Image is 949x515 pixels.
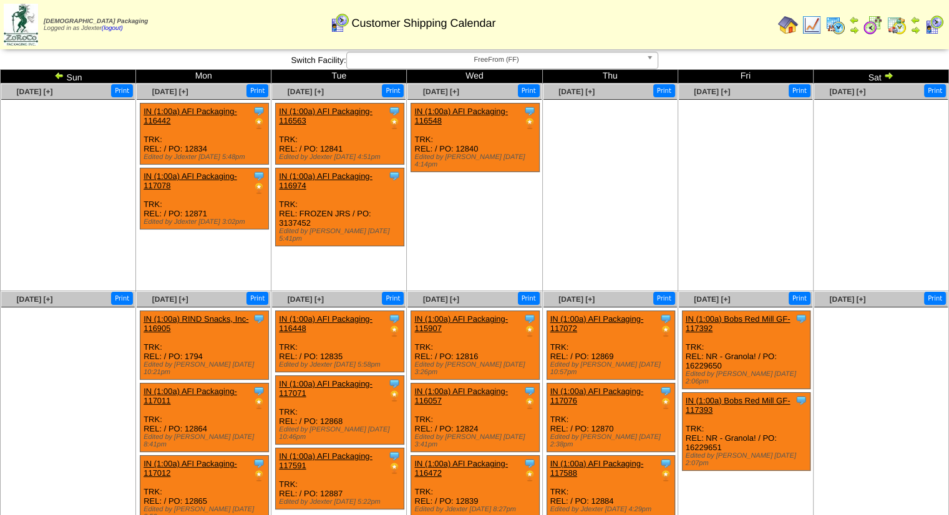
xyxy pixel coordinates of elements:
[253,385,265,397] img: Tooltip
[795,312,807,325] img: Tooltip
[136,70,271,84] td: Mon
[778,15,798,35] img: home.gif
[140,168,269,229] div: TRK: REL: / PO: 12871
[542,70,678,84] td: Thu
[1,70,136,84] td: Sun
[550,433,675,448] div: Edited by [PERSON_NAME] [DATE] 2:38pm
[411,383,540,452] div: TRK: REL: / PO: 12824
[411,311,540,380] div: TRK: REL: / PO: 12816
[388,390,401,402] img: PO
[246,292,268,305] button: Print
[388,377,401,390] img: Tooltip
[653,292,675,305] button: Print
[351,17,495,30] span: Customer Shipping Calendar
[849,15,859,25] img: arrowleft.gif
[414,459,508,478] a: IN (1:00a) AFI Packaging-116472
[144,171,237,190] a: IN (1:00a) AFI Packaging-117078
[144,387,237,405] a: IN (1:00a) AFI Packaging-117011
[523,105,536,117] img: Tooltip
[253,170,265,182] img: Tooltip
[829,295,865,304] a: [DATE] [+]
[924,84,946,97] button: Print
[550,459,644,478] a: IN (1:00a) AFI Packaging-117588
[388,325,401,337] img: PO
[829,87,865,96] a: [DATE] [+]
[144,107,237,125] a: IN (1:00a) AFI Packaging-116442
[16,87,52,96] a: [DATE] [+]
[144,314,248,333] a: IN (1:00a) RIND Snacks, Inc-116905
[523,312,536,325] img: Tooltip
[423,87,459,96] span: [DATE] [+]
[279,171,372,190] a: IN (1:00a) AFI Packaging-116974
[924,15,944,35] img: calendarcustomer.gif
[550,361,675,376] div: Edited by [PERSON_NAME] [DATE] 10:57pm
[288,295,324,304] a: [DATE] [+]
[910,25,920,35] img: arrowright.gif
[279,451,372,470] a: IN (1:00a) AFI Packaging-117591
[279,228,404,243] div: Edited by [PERSON_NAME] [DATE] 5:41pm
[382,84,404,97] button: Print
[795,394,807,407] img: Tooltip
[144,433,268,448] div: Edited by [PERSON_NAME] [DATE] 8:41pm
[54,70,64,80] img: arrowleft.gif
[682,311,810,389] div: TRK: REL: NR - Granola! / PO: 16229650
[16,295,52,304] a: [DATE] [+]
[518,84,540,97] button: Print
[411,103,540,172] div: TRK: REL: / PO: 12840
[44,18,148,32] span: Logged in as Jdexter
[523,325,536,337] img: PO
[253,182,265,195] img: PO
[4,4,38,46] img: zoroco-logo-small.webp
[102,25,123,32] a: (logout)
[887,15,907,35] img: calendarinout.gif
[144,459,237,478] a: IN (1:00a) AFI Packaging-117012
[279,498,404,506] div: Edited by Jdexter [DATE] 5:22pm
[550,387,644,405] a: IN (1:00a) AFI Packaging-117076
[140,103,269,165] div: TRK: REL: / PO: 12834
[802,15,822,35] img: line_graph.gif
[659,457,672,469] img: Tooltip
[653,84,675,97] button: Print
[659,469,672,482] img: PO
[547,311,675,380] div: TRK: REL: / PO: 12869
[152,87,188,96] a: [DATE] [+]
[550,314,644,333] a: IN (1:00a) AFI Packaging-117072
[694,295,730,304] a: [DATE] [+]
[423,295,459,304] a: [DATE] [+]
[789,84,810,97] button: Print
[414,387,508,405] a: IN (1:00a) AFI Packaging-116057
[388,117,401,130] img: PO
[523,397,536,410] img: PO
[813,70,948,84] td: Sat
[276,311,404,372] div: TRK: REL: / PO: 12835
[144,361,268,376] div: Edited by [PERSON_NAME] [DATE] 10:21pm
[414,361,539,376] div: Edited by [PERSON_NAME] [DATE] 3:26pm
[276,168,404,246] div: TRK: REL: FROZEN JRS / PO: 3137452
[558,87,595,96] a: [DATE] [+]
[414,433,539,448] div: Edited by [PERSON_NAME] [DATE] 3:41pm
[910,15,920,25] img: arrowleft.gif
[279,379,372,398] a: IN (1:00a) AFI Packaging-117071
[686,452,810,467] div: Edited by [PERSON_NAME] [DATE] 2:07pm
[678,70,813,84] td: Fri
[279,153,404,161] div: Edited by Jdexter [DATE] 4:51pm
[271,70,407,84] td: Tue
[523,385,536,397] img: Tooltip
[276,103,404,165] div: TRK: REL: / PO: 12841
[253,469,265,482] img: PO
[276,376,404,445] div: TRK: REL: / PO: 12868
[547,383,675,452] div: TRK: REL: / PO: 12870
[288,87,324,96] a: [DATE] [+]
[144,153,268,161] div: Edited by Jdexter [DATE] 5:48pm
[825,15,845,35] img: calendarprod.gif
[253,312,265,325] img: Tooltip
[152,295,188,304] a: [DATE] [+]
[352,52,641,67] span: FreeFrom (FF)
[388,312,401,325] img: Tooltip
